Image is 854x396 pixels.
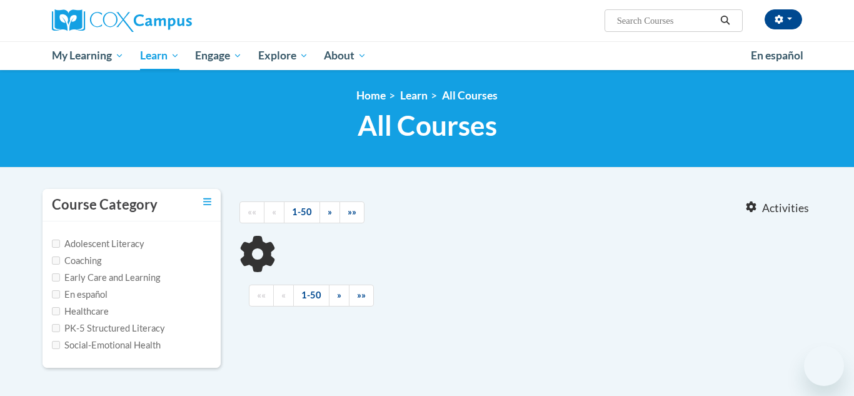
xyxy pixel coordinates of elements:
[52,256,60,265] input: Checkbox for Options
[52,307,60,315] input: Checkbox for Options
[52,324,60,332] input: Checkbox for Options
[248,206,256,217] span: ««
[356,89,386,102] a: Home
[203,195,211,209] a: Toggle collapse
[258,48,308,63] span: Explore
[52,288,108,302] label: En español
[329,285,349,307] a: Next
[751,49,803,62] span: En español
[195,48,242,63] span: Engage
[264,201,284,223] a: Previous
[187,41,250,70] a: Engage
[293,285,329,307] a: 1-50
[52,271,160,285] label: Early Care and Learning
[132,41,188,70] a: Learn
[52,9,289,32] a: Cox Campus
[52,338,161,352] label: Social-Emotional Health
[52,290,60,298] input: Checkbox for Options
[52,254,101,268] label: Coaching
[328,206,332,217] span: »
[348,206,356,217] span: »»
[239,201,264,223] a: Begining
[52,48,124,63] span: My Learning
[616,13,716,28] input: Search Courses
[716,13,735,28] button: Search
[52,341,60,349] input: Checkbox for Options
[804,346,844,386] iframe: Button to launch messaging window
[284,201,320,223] a: 1-50
[743,43,811,69] a: En español
[358,109,497,142] span: All Courses
[349,285,374,307] a: End
[33,41,821,70] div: Main menu
[140,48,179,63] span: Learn
[52,322,165,335] label: PK-5 Structured Literacy
[762,201,809,215] span: Activities
[324,48,366,63] span: About
[273,285,294,307] a: Previous
[339,201,364,223] a: End
[52,273,60,282] input: Checkbox for Options
[272,206,276,217] span: «
[316,41,375,70] a: About
[52,9,192,32] img: Cox Campus
[52,195,158,215] h3: Course Category
[52,237,144,251] label: Adolescent Literacy
[357,290,366,300] span: »»
[52,240,60,248] input: Checkbox for Options
[319,201,340,223] a: Next
[249,285,274,307] a: Begining
[442,89,498,102] a: All Courses
[257,290,266,300] span: ««
[337,290,341,300] span: »
[400,89,428,102] a: Learn
[250,41,316,70] a: Explore
[52,305,109,318] label: Healthcare
[765,9,802,29] button: Account Settings
[44,41,132,70] a: My Learning
[281,290,286,300] span: «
